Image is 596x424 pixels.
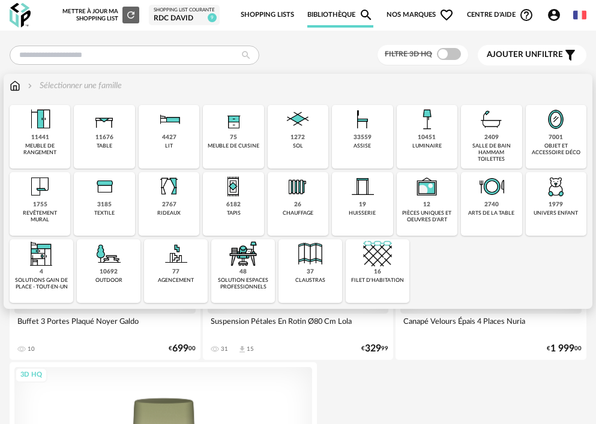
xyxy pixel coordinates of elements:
[221,345,228,353] div: 31
[374,268,381,276] div: 16
[354,134,372,142] div: 33559
[365,345,381,353] span: 329
[547,8,561,22] span: Account Circle icon
[161,239,190,268] img: Agencement.png
[226,201,241,209] div: 6182
[529,143,583,157] div: objet et accessoire déco
[412,105,441,134] img: Luminaire.png
[293,143,303,149] div: sol
[247,345,254,353] div: 15
[13,143,67,157] div: meuble de rangement
[307,2,373,28] a: BibliothèqueMagnify icon
[154,14,215,23] div: RDC David
[547,345,582,353] div: € 00
[25,80,122,92] div: Sélectionner une famille
[295,277,325,284] div: claustras
[519,8,534,22] span: Help Circle Outline icon
[484,201,499,209] div: 2740
[26,105,55,134] img: Meuble%20de%20rangement.png
[31,134,49,142] div: 11441
[477,172,506,201] img: ArtTable.png
[385,50,432,58] span: Filtre 3D HQ
[400,210,454,224] div: pièces uniques et oeuvres d'art
[241,2,294,28] a: Shopping Lists
[10,80,20,92] img: svg+xml;base64,PHN2ZyB3aWR0aD0iMTYiIGhlaWdodD0iMTciIHZpZXdCb3g9IjAgMCAxNiAxNyIgZmlsbD0ibm9uZSIgeG...
[172,345,188,353] span: 699
[208,143,259,149] div: meuble de cuisine
[547,8,567,22] span: Account Circle icon
[359,201,366,209] div: 19
[158,277,194,284] div: agencement
[423,201,430,209] div: 12
[162,134,176,142] div: 4427
[219,172,248,201] img: Tapis.png
[484,134,499,142] div: 2409
[13,277,70,291] div: solutions gain de place - tout-en-un
[468,210,514,216] div: arts de la table
[13,210,67,224] div: revêtement mural
[439,8,454,22] span: Heart Outline icon
[400,314,582,338] div: Canapé Velours Épais 4 Places Nuria
[25,80,35,92] img: svg+xml;base64,PHN2ZyB3aWR0aD0iMTYiIGhlaWdodD0iMTYiIHZpZXdCb3g9IjAgMCAxNiAxNiIgZmlsbD0ibm9uZSIgeG...
[549,134,563,142] div: 7001
[283,105,312,134] img: Sol.png
[154,7,215,13] div: Shopping List courante
[478,45,586,65] button: Ajouter unfiltre Filter icon
[283,172,312,201] img: Radiateur.png
[95,277,122,284] div: outdoor
[283,210,313,216] div: chauffage
[219,105,248,134] img: Rangement.png
[359,8,373,22] span: Magnify icon
[40,268,43,276] div: 4
[125,12,136,18] span: Refresh icon
[349,210,376,216] div: huisserie
[26,172,55,201] img: Papier%20peint.png
[290,134,305,142] div: 1272
[94,239,123,268] img: Outdoor.png
[477,105,506,134] img: Salle%20de%20bain.png
[28,345,35,353] div: 10
[296,239,325,268] img: Cloison.png
[155,172,184,201] img: Rideaux.png
[227,210,241,216] div: tapis
[90,172,119,201] img: Textile.png
[14,314,196,338] div: Buffet 3 Portes Plaqué Noyer Galdo
[155,105,184,134] img: Literie.png
[154,7,215,23] a: Shopping List courante RDC David 9
[418,134,436,142] div: 10451
[412,172,441,201] img: UniqueOeuvre.png
[354,143,371,149] div: assise
[94,210,115,216] div: textile
[534,210,578,216] div: univers enfant
[97,201,112,209] div: 3185
[363,239,392,268] img: filet.png
[348,172,377,201] img: Huiserie.png
[229,239,257,268] img: espace-de-travail.png
[165,143,173,149] div: lit
[62,7,139,23] div: Mettre à jour ma Shopping List
[33,201,47,209] div: 1755
[100,268,118,276] div: 10692
[541,172,570,201] img: UniversEnfant.png
[157,210,181,216] div: rideaux
[208,13,217,22] span: 9
[573,8,586,22] img: fr
[95,134,113,142] div: 11676
[239,268,247,276] div: 48
[307,268,314,276] div: 37
[238,345,247,354] span: Download icon
[15,368,47,383] div: 3D HQ
[230,134,237,142] div: 75
[465,143,518,163] div: salle de bain hammam toilettes
[27,239,56,268] img: ToutEnUn.png
[348,105,377,134] img: Assise.png
[541,105,570,134] img: Miroir.png
[172,268,179,276] div: 77
[467,8,534,22] span: Centre d'aideHelp Circle Outline icon
[97,143,112,149] div: table
[361,345,388,353] div: € 99
[351,277,404,284] div: filet d'habitation
[412,143,442,149] div: luminaire
[387,2,454,28] span: Nos marques
[487,50,563,60] span: filtre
